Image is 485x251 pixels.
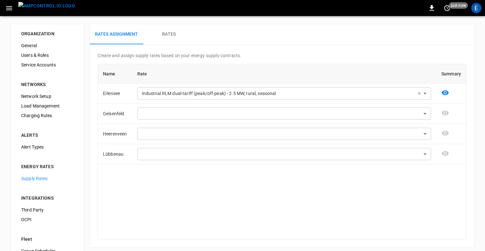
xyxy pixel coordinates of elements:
th: Summary [436,64,466,83]
th: Name [98,64,132,83]
div: Network Setup [16,91,79,101]
div: ALERTS [21,132,74,138]
h6: Rates [162,31,176,38]
div: INTEGRATIONS [21,195,74,201]
p: Create and assign supply rates based on your energy supply contracts. [98,52,466,59]
td: Lübbenau [98,144,132,164]
div: Alert Types [16,142,79,152]
span: just now [449,2,468,9]
div: Charging Rules [16,111,79,120]
span: Users & Roles [21,52,74,59]
td: Geisenfeld [98,104,132,124]
span: Supply Rates [21,175,74,182]
div: Load Management [16,101,79,111]
div: Service Accounts [16,60,79,70]
span: Network Setup [21,93,74,100]
div: Supply Rates [16,174,79,183]
th: Rate [132,64,436,83]
div: OCPI [16,215,79,224]
span: Charging Rules [21,112,74,119]
div: Third Party [16,205,79,215]
div: Industrial RLM dual-tariff (peak/off-peak) - 2.5 MW, rural, seasonal [137,87,414,100]
span: General [21,42,74,49]
div: profile-icon [471,3,481,13]
span: Third Party [21,207,74,213]
div: NETWORKS [21,81,74,88]
div: General [16,41,79,50]
span: Service Accounts [21,62,74,68]
img: ampcontrol.io logo [18,2,75,10]
span: Load Management [21,103,74,109]
span: OCPI [21,216,74,223]
div: ORGANIZATION [21,30,74,37]
td: Erlensee [98,83,132,104]
h6: Rates Assignment [95,31,138,38]
div: ENERGY RATES [21,163,74,170]
div: Users & Roles [16,50,79,60]
button: set refresh interval [442,3,452,13]
div: Fleet [21,236,74,242]
span: Alert Types [21,144,74,151]
td: Heerenveen [98,124,132,144]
